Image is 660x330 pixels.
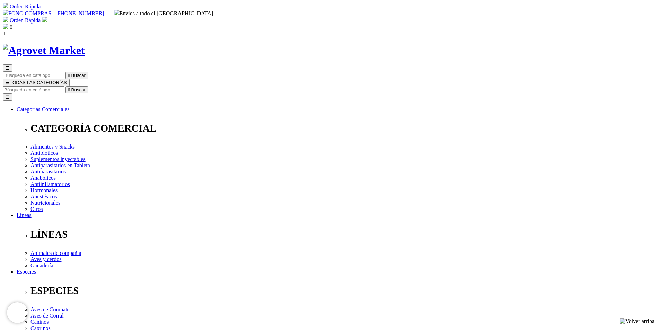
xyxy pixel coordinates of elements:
img: Volver arriba [620,318,654,324]
p: LÍNEAS [30,229,657,240]
p: CATEGORÍA COMERCIAL [30,123,657,134]
p: ESPECIES [30,285,657,296]
a: Ganadería [30,262,53,268]
a: Anestésicos [30,194,57,199]
a: Nutricionales [30,200,60,206]
a: Caninos [30,319,49,325]
a: Aves y cerdos [30,256,61,262]
iframe: Brevo live chat [7,302,28,323]
a: Líneas [17,212,32,218]
a: Animales de compañía [30,250,81,256]
a: Otros [30,206,43,212]
a: Aves de Corral [30,313,64,319]
a: Aves de Combate [30,306,70,312]
a: Especies [17,269,36,275]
